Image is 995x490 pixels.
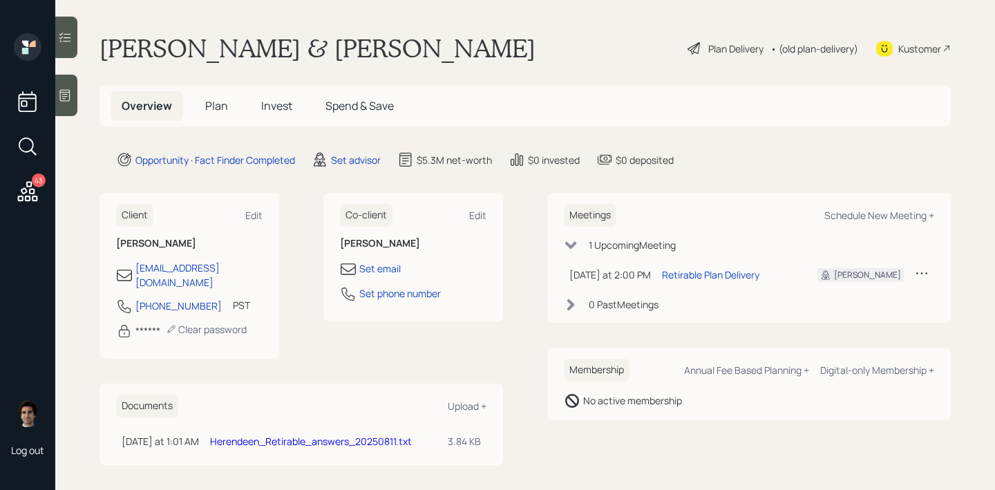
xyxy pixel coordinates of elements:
div: [PERSON_NAME] [834,269,901,281]
h6: [PERSON_NAME] [116,238,263,249]
div: Digital-only Membership + [820,364,934,377]
div: Log out [11,444,44,457]
div: Clear password [166,323,247,336]
h6: Co-client [340,204,392,227]
div: Upload + [448,399,486,413]
div: Set advisor [331,153,381,167]
div: $0 deposited [616,153,674,167]
div: Set email [359,261,401,276]
div: $0 invested [528,153,580,167]
div: Plan Delivery [708,41,764,56]
div: Retirable Plan Delivery [662,267,759,282]
a: Herendeen_Retirable_answers_20250811.txt [210,435,412,448]
h6: [PERSON_NAME] [340,238,486,249]
h6: Client [116,204,153,227]
span: Overview [122,98,172,113]
h6: Documents [116,395,178,417]
div: Schedule New Meeting + [824,209,934,222]
div: Edit [469,209,486,222]
div: Opportunity · Fact Finder Completed [135,153,295,167]
img: harrison-schaefer-headshot-2.png [14,399,41,427]
div: Edit [245,209,263,222]
div: Set phone number [359,286,441,301]
div: [DATE] at 1:01 AM [122,434,199,449]
span: Plan [205,98,228,113]
div: 0 Past Meeting s [589,297,658,312]
div: Kustomer [898,41,941,56]
h1: [PERSON_NAME] & [PERSON_NAME] [99,33,536,64]
span: Spend & Save [325,98,394,113]
h6: Meetings [564,204,616,227]
div: [PHONE_NUMBER] [135,299,222,313]
div: 3.84 KB [448,434,481,449]
h6: Membership [564,359,629,381]
div: • (old plan-delivery) [770,41,858,56]
div: PST [233,298,250,312]
div: [DATE] at 2:00 PM [569,267,651,282]
div: 1 Upcoming Meeting [589,238,676,252]
div: [EMAIL_ADDRESS][DOMAIN_NAME] [135,261,263,290]
div: $5.3M net-worth [417,153,492,167]
div: Annual Fee Based Planning + [684,364,809,377]
div: 43 [32,173,46,187]
div: No active membership [583,393,682,408]
span: Invest [261,98,292,113]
